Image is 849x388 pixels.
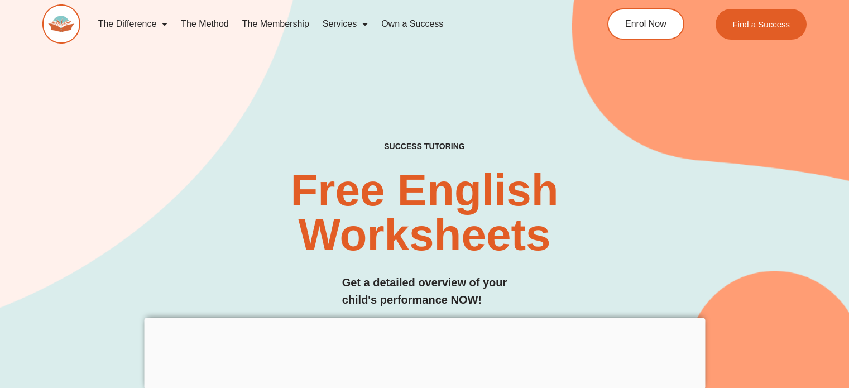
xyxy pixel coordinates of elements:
[316,11,375,37] a: Services
[375,11,450,37] a: Own a Success
[625,20,666,28] span: Enrol Now
[92,11,564,37] nav: Menu
[607,8,684,40] a: Enrol Now
[92,11,175,37] a: The Difference
[342,274,507,309] h3: Get a detailed overview of your child's performance NOW!
[732,20,790,28] span: Find a Success
[174,11,235,37] a: The Method
[172,168,677,257] h2: Free English Worksheets​
[311,142,538,151] h4: SUCCESS TUTORING​
[144,318,705,387] iframe: Advertisement
[716,9,807,40] a: Find a Success
[236,11,316,37] a: The Membership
